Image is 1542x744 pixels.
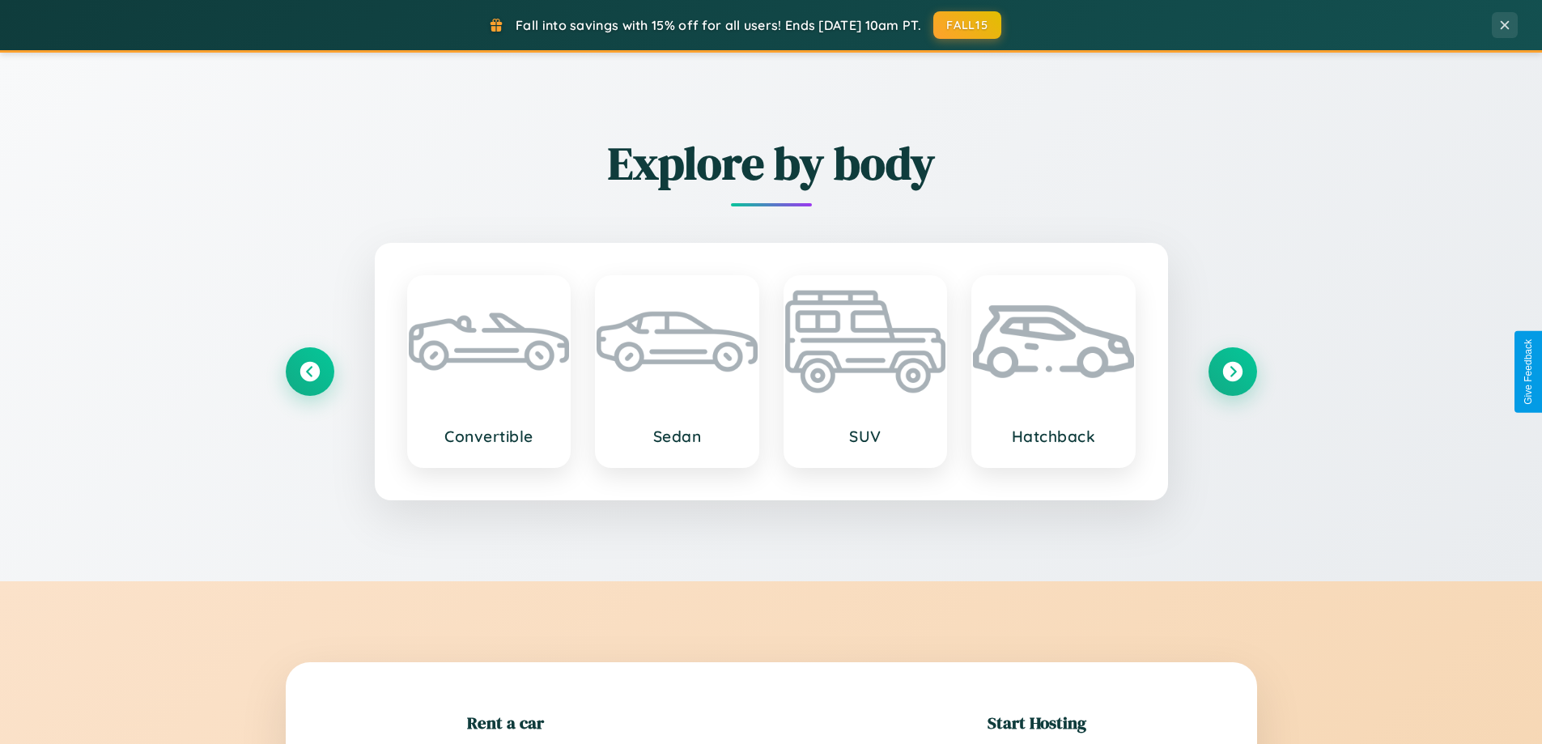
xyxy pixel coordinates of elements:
[516,17,921,33] span: Fall into savings with 15% off for all users! Ends [DATE] 10am PT.
[988,711,1086,734] h2: Start Hosting
[286,132,1257,194] h2: Explore by body
[989,427,1118,446] h3: Hatchback
[1523,339,1534,405] div: Give Feedback
[933,11,1001,39] button: FALL15
[467,711,544,734] h2: Rent a car
[613,427,741,446] h3: Sedan
[801,427,930,446] h3: SUV
[425,427,554,446] h3: Convertible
